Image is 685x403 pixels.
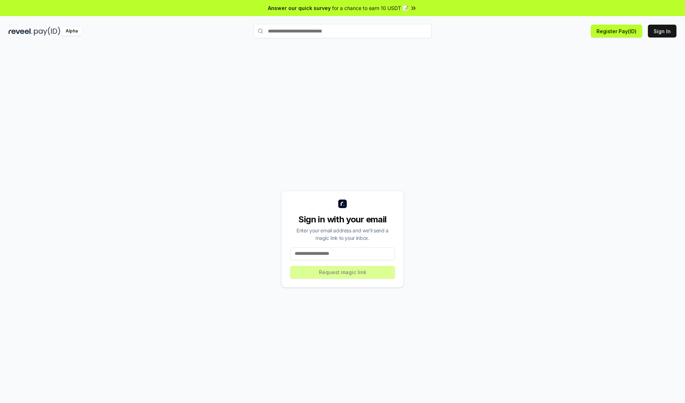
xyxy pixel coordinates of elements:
img: pay_id [34,27,60,36]
button: Register Pay(ID) [591,25,642,37]
div: Sign in with your email [290,214,395,225]
span: for a chance to earn 10 USDT 📝 [332,4,409,12]
div: Alpha [62,27,82,36]
div: Enter your email address and we’ll send a magic link to your inbox. [290,227,395,242]
span: Answer our quick survey [268,4,331,12]
button: Sign In [648,25,676,37]
img: reveel_dark [9,27,32,36]
img: logo_small [338,200,347,208]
